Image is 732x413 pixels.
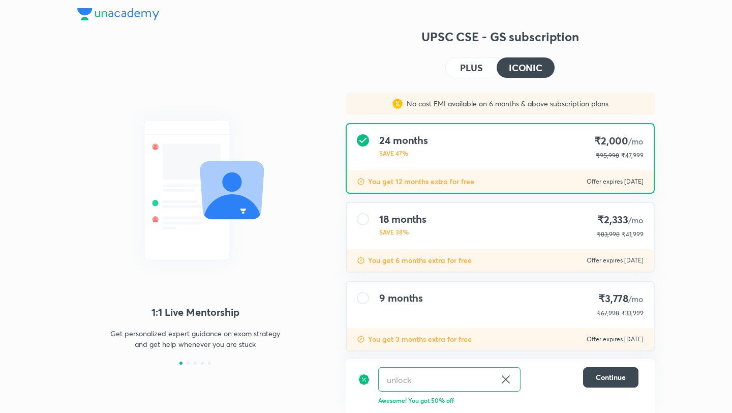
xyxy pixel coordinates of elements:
[497,57,555,78] button: ICONIC
[379,292,423,304] h4: 9 months
[77,305,313,320] h4: 1:1 Live Mentorship
[587,256,644,264] p: Offer expires [DATE]
[379,134,428,146] h4: 24 months
[77,102,313,279] img: LMP_066b47ebaa.svg
[338,360,663,368] p: To be paid as a one-time payment
[628,293,644,304] span: /mo
[357,256,365,264] img: discount
[583,367,638,388] button: Continue
[77,8,159,20] img: Company Logo
[368,334,472,344] p: You get 3 months extra for free
[587,335,644,343] p: Offer expires [DATE]
[594,134,644,148] h4: ₹2,000
[379,227,426,237] p: SAVE 38%
[597,309,619,318] p: ₹67,998
[368,176,474,187] p: You get 12 months extra for free
[446,57,497,78] button: PLUS
[378,396,638,405] p: Awesome! You got 50% off
[379,368,496,392] input: Have a referral code?
[596,151,619,160] p: ₹95,998
[107,328,284,349] p: Get personalized expert guidance on exam strategy and get help whenever you are stuck
[621,152,644,159] span: ₹47,999
[357,178,365,186] img: discount
[509,63,542,72] h4: ICONIC
[628,215,644,225] span: /mo
[460,63,482,72] h4: PLUS
[346,28,655,45] h3: UPSC CSE - GS subscription
[379,213,426,225] h4: 18 months
[403,99,608,109] p: No cost EMI available on 6 months & above subscription plans
[628,136,644,146] span: /mo
[368,255,472,265] p: You get 6 months extra for free
[596,372,626,382] span: Continue
[358,367,370,392] img: discount
[357,335,365,343] img: discount
[622,230,644,238] span: ₹41,999
[379,149,428,158] p: SAVE 47%
[597,230,620,239] p: ₹83,998
[587,178,644,186] p: Offer expires [DATE]
[621,309,644,317] span: ₹33,999
[597,213,644,227] h4: ₹2,333
[597,292,644,306] h4: ₹3,778
[392,99,403,109] img: sales discount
